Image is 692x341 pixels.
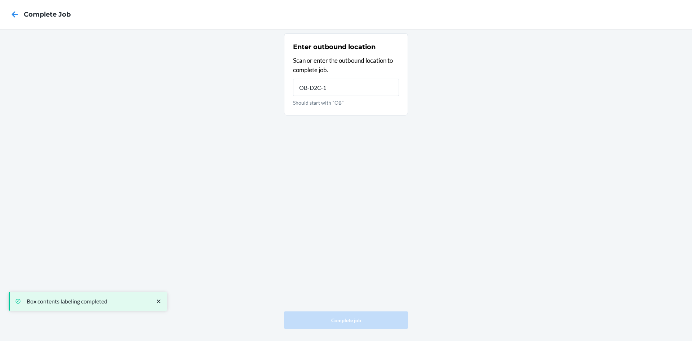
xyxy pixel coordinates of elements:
h2: Enter outbound location [293,42,376,52]
p: Scan or enter the outbound location to complete job. [293,56,399,74]
p: Box contents labeling completed [27,298,148,305]
button: Complete job [284,311,408,329]
h4: Complete job [24,10,71,19]
input: Should start with "OB" [293,79,399,96]
p: Should start with "OB" [293,99,399,106]
svg: close toast [155,298,162,305]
